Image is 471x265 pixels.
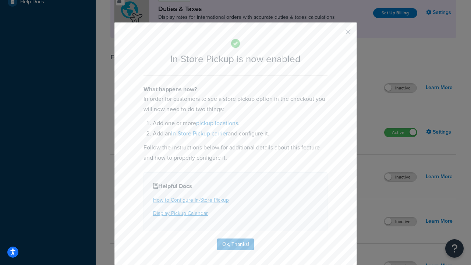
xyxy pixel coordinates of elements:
p: Follow the instructions below for additional details about this feature and how to properly confi... [144,142,327,163]
li: Add an and configure it. [153,128,327,139]
a: In-Store Pickup carrier [171,129,228,138]
h4: Helpful Docs [153,182,318,191]
h2: In-Store Pickup is now enabled [144,54,327,64]
button: Ok, Thanks! [217,239,254,250]
p: In order for customers to see a store pickup option in the checkout you will now need to do two t... [144,94,327,114]
a: pickup locations [196,119,238,127]
li: Add one or more . [153,118,327,128]
h4: What happens now? [144,85,327,94]
a: Display Pickup Calendar [153,209,208,217]
a: How to Configure In-Store Pickup [153,196,229,204]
